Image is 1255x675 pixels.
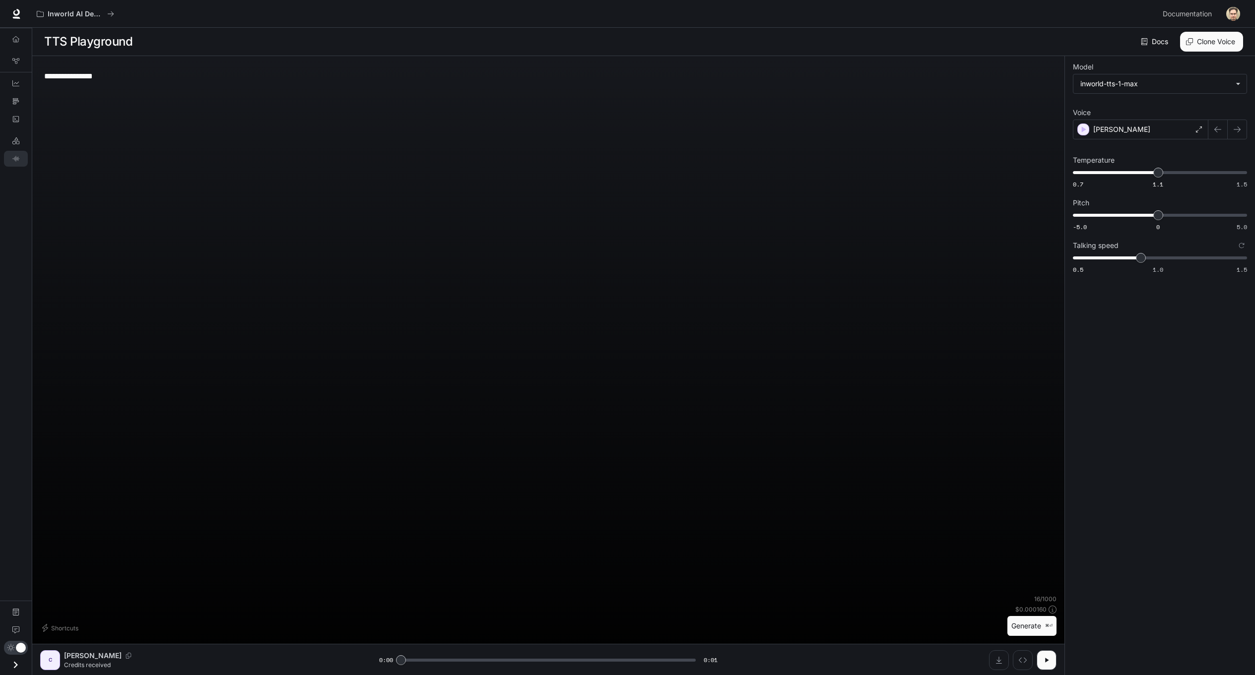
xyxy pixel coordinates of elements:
a: Documentation [4,604,28,620]
span: 0.5 [1073,265,1083,274]
a: TTS Playground [4,151,28,167]
p: $ 0.000160 [1015,605,1047,614]
a: Documentation [1159,4,1219,24]
span: 1.0 [1153,265,1163,274]
a: Feedback [4,622,28,638]
button: Open drawer [4,655,27,675]
button: Inspect [1013,650,1033,670]
button: Copy Voice ID [122,653,135,659]
p: Talking speed [1073,242,1119,249]
a: LLM Playground [4,133,28,149]
span: 0:01 [704,655,718,665]
span: 1.5 [1237,180,1247,188]
span: 0:00 [379,655,393,665]
span: 1.5 [1237,265,1247,274]
div: inworld-tts-1-max [1073,74,1247,93]
a: Traces [4,93,28,109]
p: [PERSON_NAME] [1093,124,1150,134]
p: Voice [1073,109,1091,116]
div: inworld-tts-1-max [1080,79,1231,89]
a: Overview [4,31,28,47]
p: Credits received [64,661,355,669]
a: Graph Registry [4,53,28,69]
h1: TTS Playground [44,32,132,52]
a: Docs [1139,32,1172,52]
img: User avatar [1226,7,1240,21]
button: Clone Voice [1180,32,1243,52]
button: Download audio [989,650,1009,670]
span: 5.0 [1237,223,1247,231]
span: -5.0 [1073,223,1087,231]
span: Dark mode toggle [16,642,26,653]
span: Documentation [1163,8,1212,20]
p: Model [1073,63,1093,70]
span: 0 [1156,223,1160,231]
a: Dashboards [4,75,28,91]
div: C [42,652,58,668]
p: Pitch [1073,199,1089,206]
button: Generate⌘⏎ [1007,616,1057,636]
a: Logs [4,111,28,127]
span: 0.7 [1073,180,1083,188]
button: Shortcuts [40,620,82,636]
button: Reset to default [1236,240,1247,251]
p: ⌘⏎ [1045,623,1053,629]
p: Inworld AI Demos [48,10,103,18]
p: 16 / 1000 [1034,595,1057,603]
p: [PERSON_NAME] [64,651,122,661]
button: All workspaces [32,4,119,24]
p: Temperature [1073,157,1115,164]
button: User avatar [1223,4,1243,24]
span: 1.1 [1153,180,1163,188]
